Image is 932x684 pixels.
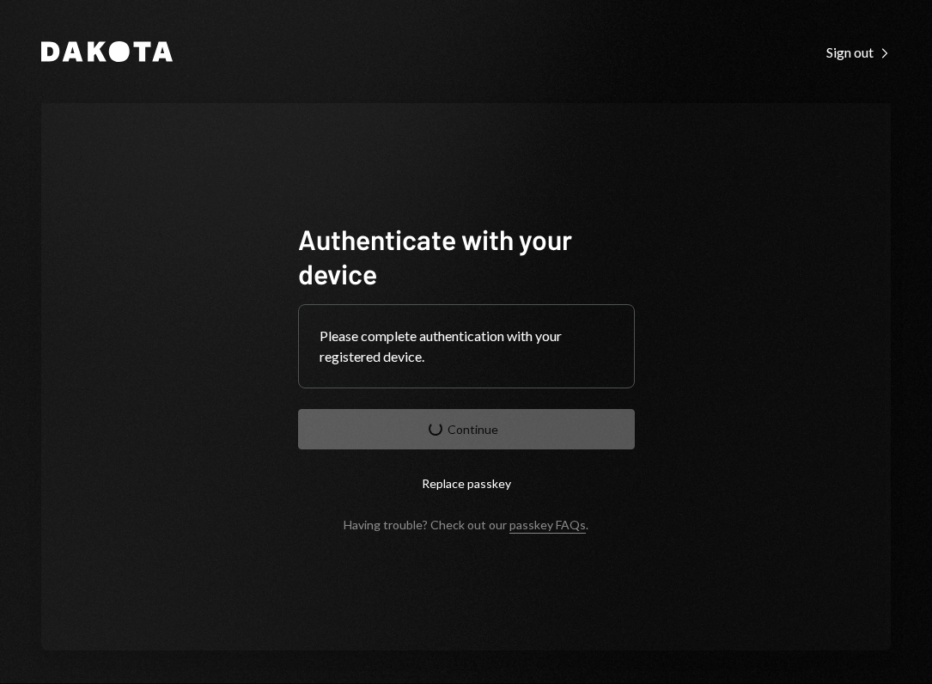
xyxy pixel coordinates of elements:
[826,44,891,61] div: Sign out
[320,326,613,367] div: Please complete authentication with your registered device.
[826,42,891,61] a: Sign out
[298,222,635,290] h1: Authenticate with your device
[344,517,588,532] div: Having trouble? Check out our .
[509,517,586,534] a: passkey FAQs
[298,463,635,504] button: Replace passkey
